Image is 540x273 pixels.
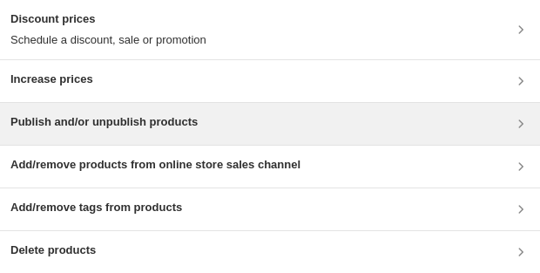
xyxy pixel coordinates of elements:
[10,71,93,88] h3: Increase prices
[10,31,206,49] p: Schedule a discount, sale or promotion
[10,156,300,174] h3: Add/remove products from online store sales channel
[10,242,96,259] h3: Delete products
[10,10,206,28] h3: Discount prices
[10,199,182,216] h3: Add/remove tags from products
[10,113,198,131] h3: Publish and/or unpublish products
